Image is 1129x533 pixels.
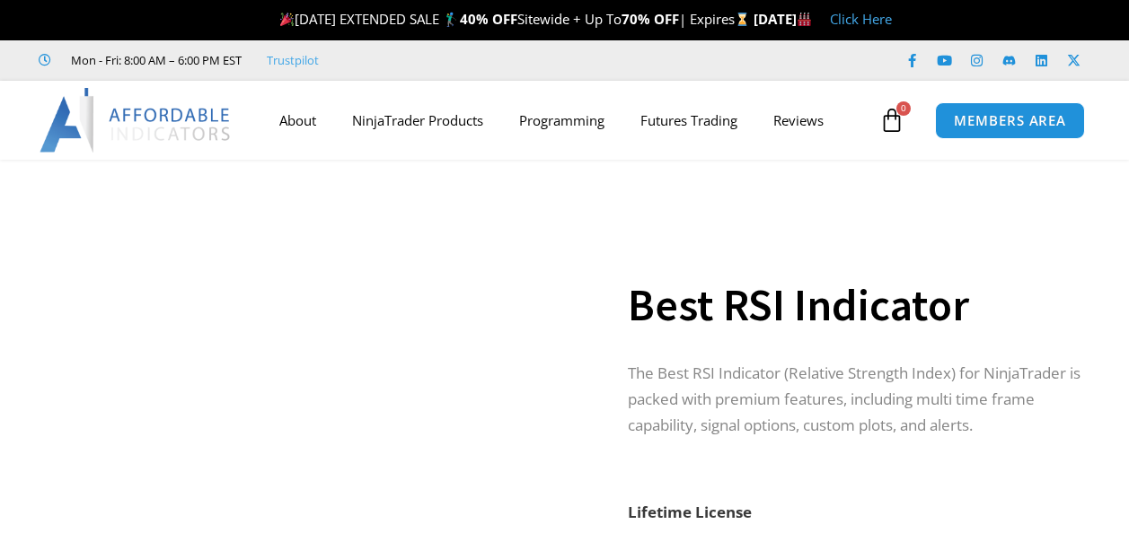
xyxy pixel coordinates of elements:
span: 0 [896,101,911,116]
a: About [261,100,334,141]
span: Mon - Fri: 8:00 AM – 6:00 PM EST [66,49,242,71]
strong: [DATE] [754,10,812,28]
strong: 40% OFF [460,10,517,28]
span: The Best RSI Indicator (Relative Strength Index) for NinjaTrader is packed with premium features,... [628,363,1080,435]
nav: Menu [261,100,876,141]
img: 🏭 [798,13,811,26]
a: 0 [852,94,931,146]
a: Trustpilot [267,49,319,71]
span: MEMBERS AREA [954,114,1066,127]
h1: Best RSI Indicator [628,274,1084,336]
a: Click Here [830,10,892,28]
a: NinjaTrader Products [334,100,501,141]
a: MEMBERS AREA [935,102,1085,139]
img: ⌛ [736,13,749,26]
a: Programming [501,100,622,141]
a: Futures Trading [622,100,755,141]
img: LogoAI | Affordable Indicators – NinjaTrader [40,88,233,153]
span: [DATE] EXTENDED SALE 🏌️‍♂️ Sitewide + Up To | Expires [276,10,754,28]
img: 🎉 [280,13,294,26]
label: Lifetime License [628,502,752,522]
a: Reviews [755,100,842,141]
strong: 70% OFF [622,10,679,28]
